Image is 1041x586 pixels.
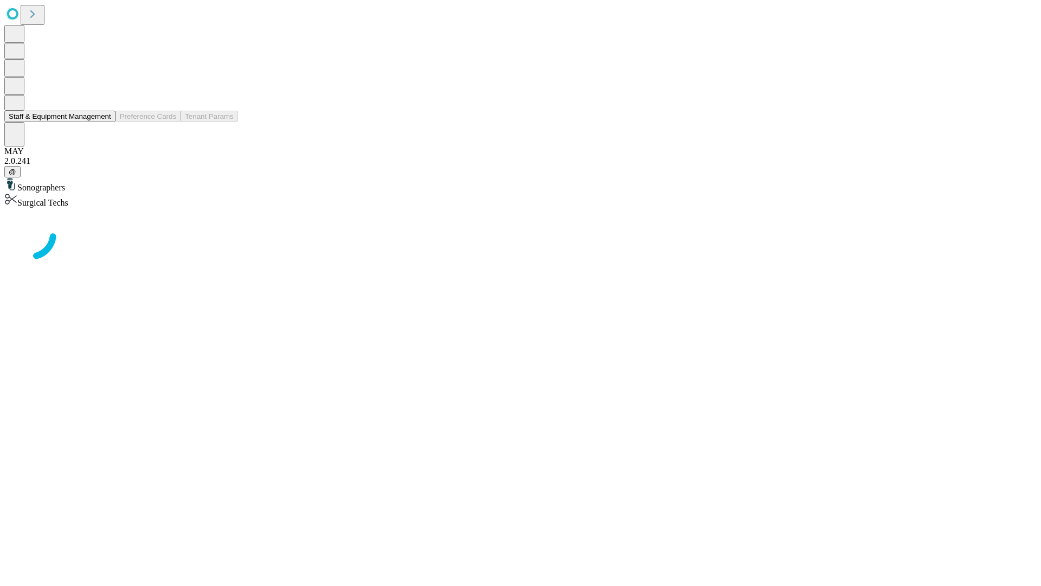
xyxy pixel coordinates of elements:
[4,146,1037,156] div: MAY
[4,193,1037,208] div: Surgical Techs
[4,111,115,122] button: Staff & Equipment Management
[4,177,1037,193] div: Sonographers
[115,111,181,122] button: Preference Cards
[181,111,238,122] button: Tenant Params
[9,168,16,176] span: @
[4,156,1037,166] div: 2.0.241
[4,166,21,177] button: @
